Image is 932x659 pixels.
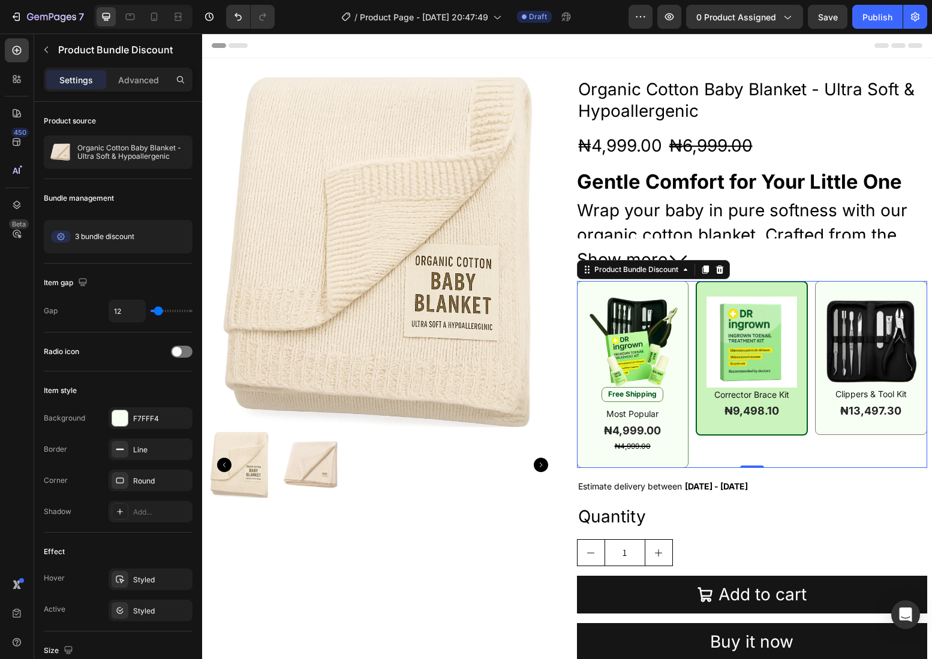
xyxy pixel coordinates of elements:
img: gempages_579616492341953108-94f307a6-c343-4b44-a5c2-5696eac9b960.webp [504,263,596,354]
div: Radio icon [44,346,79,357]
img: product feature img [49,140,73,164]
p: Product Bundle Discount [58,43,188,57]
span: [DATE] - [DATE] [483,448,546,458]
div: Undo/Redo [226,5,275,29]
div: Round [133,476,190,486]
div: Product source [44,116,96,126]
div: ₦6,999.00 [466,99,552,125]
span: Draft [529,11,547,22]
div: Open Intercom Messenger [891,600,920,629]
img: gempages_579616492341953108-fabd20a1-93ef-4537-86a7-376506830858.webp [385,262,476,353]
iframe: Design area [202,34,932,659]
p: Clippers & Tool Kit [624,355,713,367]
span: Estimate delivery between [376,448,480,458]
p: Wrap your baby in pure softness with our organic cotton blanket. Crafted from the finest organic ... [375,167,719,306]
div: Corner [44,475,68,486]
button: Publish [852,5,903,29]
div: Hover [44,573,65,584]
div: Item style [44,385,77,396]
div: Add to cart [516,549,605,573]
div: Add... [133,507,190,518]
input: quantity [402,506,443,532]
span: Show more [375,214,465,238]
div: Line [133,445,190,455]
pre: Free Shipping [400,354,461,368]
div: F7FFF4 [133,413,190,424]
button: Save [808,5,847,29]
div: ₦4,999.00 [411,406,450,419]
input: Auto [109,300,145,322]
button: 7 [5,5,89,29]
button: Add to cart [375,542,725,580]
div: Shadow [44,506,71,517]
div: Gap [44,306,58,316]
h3: Gentle Comfort for Your Little One [375,136,700,160]
p: 7 [79,10,84,24]
div: Publish [862,11,892,23]
div: Bundle management [44,193,114,204]
button: decrement [375,506,402,532]
div: Effect [44,546,65,557]
span: 0 product assigned [696,11,776,23]
div: Product Bundle Discount [390,231,479,241]
div: Border [44,444,67,455]
div: Quantity [375,470,725,496]
h2: Organic Cotton Baby Blanket - Ultra Soft & Hypoallergenic [375,44,725,90]
button: Buy it now [375,590,725,627]
span: / [354,11,357,23]
div: Size [44,643,76,659]
div: Beta [9,219,29,229]
p: Advanced [118,74,159,86]
div: Styled [133,575,190,585]
p: Settings [59,74,93,86]
div: Buy it now [508,597,591,620]
div: ₦9,498.10 [504,368,596,386]
div: ₦4,999.00 [375,99,461,125]
div: 450 [11,128,29,137]
button: Show more [375,214,725,238]
p: Corrector Brace Kit [506,355,594,367]
p: Most Popular [386,374,475,386]
div: ₦13,497.30 [623,368,714,386]
span: Product Page - [DATE] 20:47:49 [360,11,488,23]
span: Save [818,12,838,22]
span: 3 bundle discount [75,231,134,242]
div: ₦4,999.00 [385,388,476,406]
div: Active [44,604,65,615]
p: Organic Cotton Baby Blanket - Ultra Soft & Hypoallergenic [77,144,188,161]
div: Item gap [44,275,90,291]
div: Styled [133,606,190,616]
button: Carousel Next Arrow [332,424,346,439]
img: gempages_579616492341953108-6057ffb0-26d7-47c5-ba9b-d4a86638cbff.webp [623,262,714,353]
button: 0 product assigned [686,5,803,29]
div: Background [44,413,85,424]
button: increment [443,506,470,532]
